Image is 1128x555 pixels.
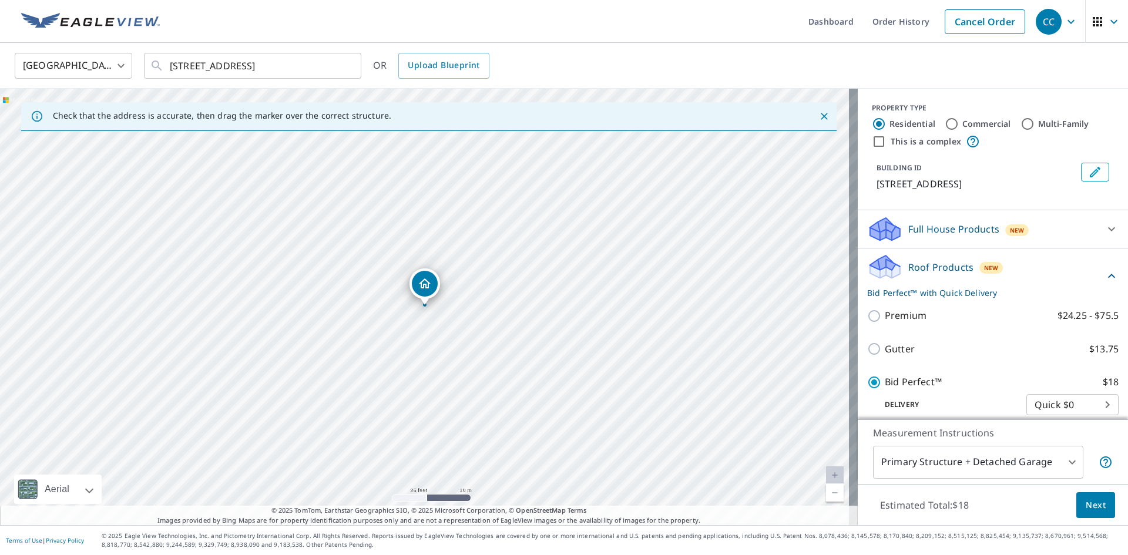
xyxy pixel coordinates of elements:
[871,492,978,518] p: Estimated Total: $18
[885,342,915,356] p: Gutter
[826,484,844,502] a: Current Level 20, Zoom Out
[170,49,337,82] input: Search by address or latitude-longitude
[1099,455,1113,469] span: Your report will include the primary structure and a detached garage if one exists.
[867,215,1119,243] div: Full House ProductsNew
[908,260,973,274] p: Roof Products
[1026,388,1119,421] div: Quick $0
[891,136,961,147] label: This is a complex
[41,475,73,504] div: Aerial
[1036,9,1062,35] div: CC
[889,118,935,130] label: Residential
[568,506,587,514] a: Terms
[945,9,1025,34] a: Cancel Order
[1086,498,1106,513] span: Next
[908,222,999,236] p: Full House Products
[867,253,1119,299] div: Roof ProductsNewBid Perfect™ with Quick Delivery
[872,103,1114,113] div: PROPERTY TYPE
[1076,492,1115,519] button: Next
[817,109,832,124] button: Close
[21,13,160,31] img: EV Logo
[962,118,1011,130] label: Commercial
[102,532,1122,549] p: © 2025 Eagle View Technologies, Inc. and Pictometry International Corp. All Rights Reserved. Repo...
[408,58,479,73] span: Upload Blueprint
[826,466,844,484] a: Current Level 20, Zoom In Disabled
[409,268,440,305] div: Dropped pin, building 1, Residential property, 5880 Royal Isles Blvd Boynton Beach, FL 33437
[6,536,42,544] a: Terms of Use
[885,375,942,389] p: Bid Perfect™
[877,177,1076,191] p: [STREET_ADDRESS]
[1057,308,1119,323] p: $24.25 - $75.5
[877,163,922,173] p: BUILDING ID
[6,537,84,544] p: |
[1010,226,1025,235] span: New
[516,506,565,514] a: OpenStreetMap
[1089,342,1119,356] p: $13.75
[873,426,1113,440] p: Measurement Instructions
[867,399,1026,410] p: Delivery
[867,287,1104,299] p: Bid Perfect™ with Quick Delivery
[984,263,999,273] span: New
[1081,163,1109,181] button: Edit building 1
[15,49,132,82] div: [GEOGRAPHIC_DATA]
[1038,118,1089,130] label: Multi-Family
[885,308,926,323] p: Premium
[53,110,391,121] p: Check that the address is accurate, then drag the marker over the correct structure.
[46,536,84,544] a: Privacy Policy
[873,446,1083,479] div: Primary Structure + Detached Garage
[398,53,489,79] a: Upload Blueprint
[14,475,102,504] div: Aerial
[1103,375,1119,389] p: $18
[373,53,489,79] div: OR
[271,506,587,516] span: © 2025 TomTom, Earthstar Geographics SIO, © 2025 Microsoft Corporation, ©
